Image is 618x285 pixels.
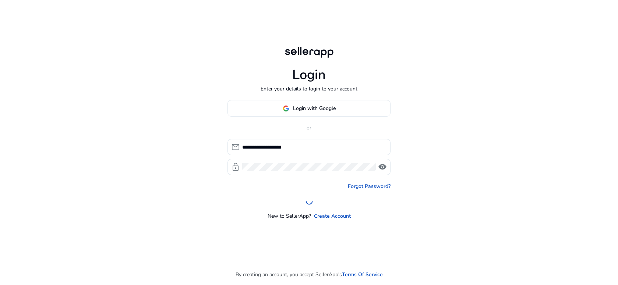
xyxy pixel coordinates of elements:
[314,212,351,220] a: Create Account
[231,143,240,152] span: mail
[342,271,383,278] a: Terms Of Service
[261,85,357,93] p: Enter your details to login to your account
[292,67,326,83] h1: Login
[231,163,240,171] span: lock
[283,105,289,112] img: google-logo.svg
[293,104,336,112] span: Login with Google
[227,124,391,132] p: or
[227,100,391,117] button: Login with Google
[348,182,391,190] a: Forgot Password?
[378,163,387,171] span: visibility
[268,212,311,220] p: New to SellerApp?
